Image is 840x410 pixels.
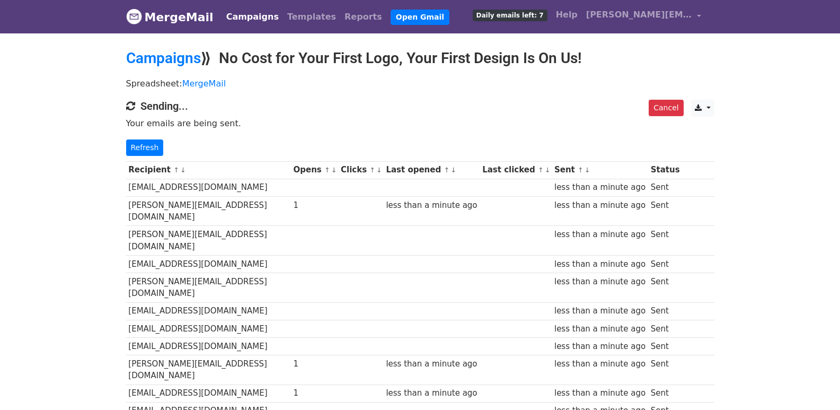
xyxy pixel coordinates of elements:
span: [PERSON_NAME][EMAIL_ADDRESS][DOMAIN_NAME] [586,8,692,21]
td: Sent [648,196,682,226]
td: Sent [648,337,682,355]
td: [EMAIL_ADDRESS][DOMAIN_NAME] [126,302,291,320]
div: less than a minute ago [554,358,646,370]
td: [EMAIL_ADDRESS][DOMAIN_NAME] [126,179,291,196]
td: [PERSON_NAME][EMAIL_ADDRESS][DOMAIN_NAME] [126,273,291,303]
a: ↑ [173,166,179,174]
h2: ⟫ No Cost for Your First Logo, Your First Design Is On Us! [126,49,714,67]
th: Last clicked [480,161,552,179]
h4: Sending... [126,100,714,112]
a: Daily emails left: 7 [468,4,552,25]
a: Open Gmail [391,10,449,25]
a: ↓ [180,166,186,174]
div: less than a minute ago [554,229,646,241]
div: less than a minute ago [554,387,646,399]
th: Opens [291,161,339,179]
td: Sent [648,226,682,256]
div: less than a minute ago [554,305,646,317]
a: ↑ [538,166,544,174]
a: Campaigns [222,6,283,28]
a: ↑ [444,166,449,174]
td: Sent [648,385,682,402]
a: Campaigns [126,49,201,67]
a: Help [552,4,582,25]
div: less than a minute ago [554,181,646,194]
td: Sent [648,273,682,303]
a: ↓ [545,166,551,174]
a: Templates [283,6,340,28]
div: less than a minute ago [386,358,477,370]
td: [PERSON_NAME][EMAIL_ADDRESS][DOMAIN_NAME] [126,355,291,385]
p: Your emails are being sent. [126,118,714,129]
div: less than a minute ago [554,323,646,335]
a: ↑ [324,166,330,174]
th: Last opened [384,161,480,179]
a: ↓ [331,166,337,174]
a: Refresh [126,139,164,156]
td: Sent [648,302,682,320]
td: [EMAIL_ADDRESS][DOMAIN_NAME] [126,320,291,337]
td: Sent [648,355,682,385]
a: ↑ [578,166,583,174]
td: [EMAIL_ADDRESS][DOMAIN_NAME] [126,385,291,402]
td: [PERSON_NAME][EMAIL_ADDRESS][DOMAIN_NAME] [126,226,291,256]
td: Sent [648,255,682,273]
th: Recipient [126,161,291,179]
div: less than a minute ago [554,276,646,288]
div: less than a minute ago [554,341,646,353]
th: Sent [552,161,648,179]
td: [EMAIL_ADDRESS][DOMAIN_NAME] [126,337,291,355]
a: ↑ [369,166,375,174]
div: less than a minute ago [386,387,477,399]
a: [PERSON_NAME][EMAIL_ADDRESS][DOMAIN_NAME] [582,4,706,29]
a: Reports [340,6,386,28]
div: less than a minute ago [554,199,646,212]
div: less than a minute ago [386,199,477,212]
a: MergeMail [182,78,226,89]
a: MergeMail [126,6,214,28]
td: [EMAIL_ADDRESS][DOMAIN_NAME] [126,255,291,273]
div: less than a minute ago [554,258,646,271]
div: 1 [293,199,335,212]
span: Daily emails left: 7 [473,10,547,21]
th: Status [648,161,682,179]
td: Sent [648,179,682,196]
div: 1 [293,358,335,370]
th: Clicks [338,161,383,179]
a: Cancel [649,100,683,116]
div: 1 [293,387,335,399]
a: ↓ [450,166,456,174]
td: Sent [648,320,682,337]
p: Spreadsheet: [126,78,714,89]
a: ↓ [376,166,382,174]
td: [PERSON_NAME][EMAIL_ADDRESS][DOMAIN_NAME] [126,196,291,226]
a: ↓ [585,166,590,174]
img: MergeMail logo [126,8,142,24]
